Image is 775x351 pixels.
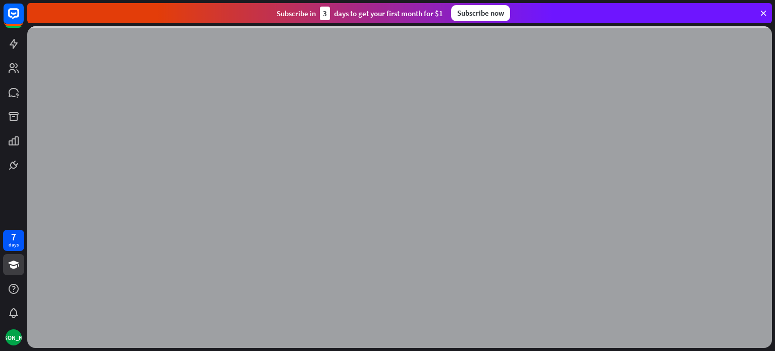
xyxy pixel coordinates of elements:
div: 3 [320,7,330,20]
div: days [9,241,19,248]
div: [PERSON_NAME] [6,329,22,345]
div: 7 [11,232,16,241]
div: Subscribe now [451,5,510,21]
a: 7 days [3,230,24,251]
div: Subscribe in days to get your first month for $1 [276,7,443,20]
